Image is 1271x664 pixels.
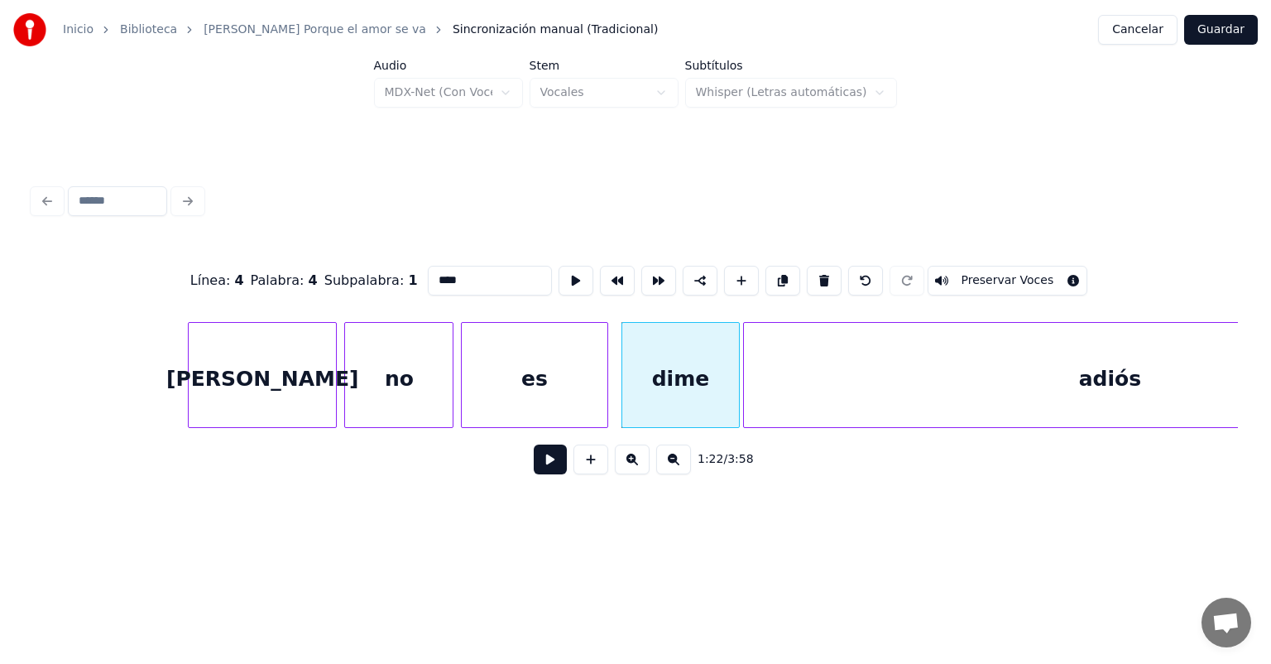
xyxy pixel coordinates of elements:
[204,22,426,38] a: [PERSON_NAME] Porque el amor se va
[408,272,417,288] span: 1
[251,271,318,291] div: Palabra :
[374,60,523,71] label: Audio
[190,271,244,291] div: Línea :
[698,451,737,468] div: /
[120,22,177,38] a: Biblioteca
[727,451,753,468] span: 3:58
[234,272,243,288] span: 4
[1201,598,1251,647] a: Chat abierto
[13,13,46,46] img: youka
[530,60,679,71] label: Stem
[685,60,898,71] label: Subtítulos
[1184,15,1258,45] button: Guardar
[453,22,658,38] span: Sincronización manual (Tradicional)
[698,451,723,468] span: 1:22
[63,22,658,38] nav: breadcrumb
[1098,15,1177,45] button: Cancelar
[309,272,318,288] span: 4
[928,266,1088,296] button: Toggle
[63,22,94,38] a: Inicio
[324,271,418,291] div: Subpalabra :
